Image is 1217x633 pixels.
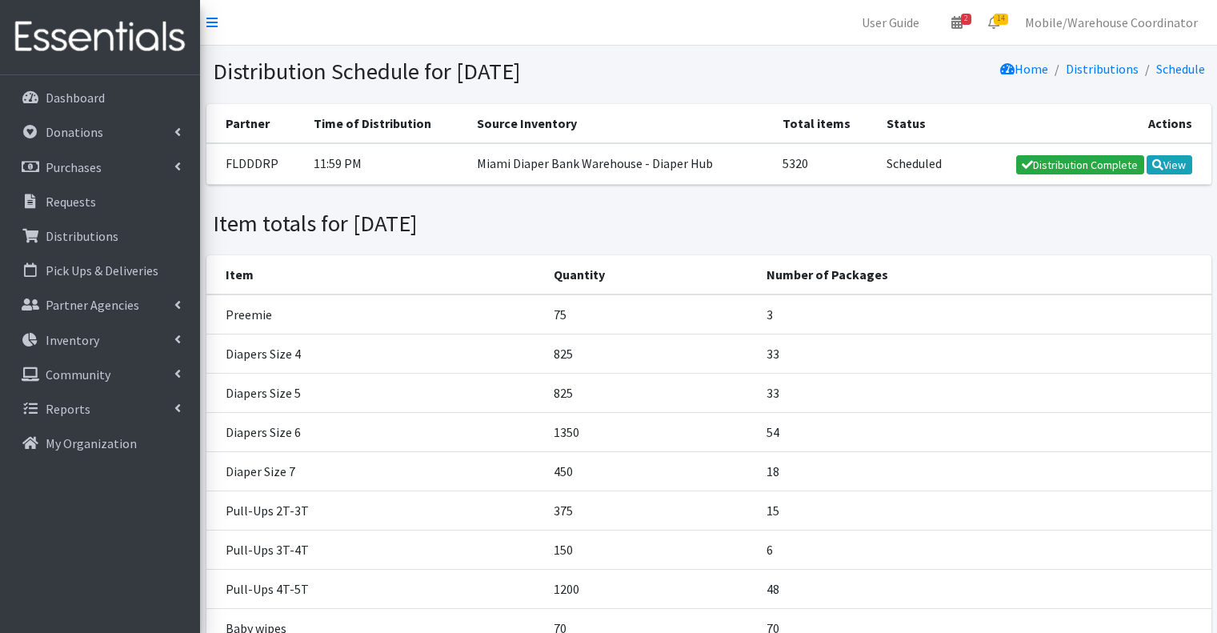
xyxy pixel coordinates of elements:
[544,570,757,609] td: 1200
[544,413,757,452] td: 1350
[46,435,137,451] p: My Organization
[967,104,1211,143] th: Actions
[975,6,1012,38] a: 14
[544,335,757,374] td: 825
[206,104,304,143] th: Partner
[757,491,1211,531] td: 15
[939,6,975,38] a: 2
[544,531,757,570] td: 150
[757,452,1211,491] td: 18
[46,159,102,175] p: Purchases
[849,6,932,38] a: User Guide
[213,210,703,238] h1: Item totals for [DATE]
[46,90,105,106] p: Dashboard
[877,104,966,143] th: Status
[46,262,158,278] p: Pick Ups & Deliveries
[1016,155,1144,174] a: Distribution Complete
[46,367,110,383] p: Community
[304,143,468,185] td: 11:59 PM
[544,255,757,294] th: Quantity
[757,335,1211,374] td: 33
[206,335,545,374] td: Diapers Size 4
[757,255,1211,294] th: Number of Packages
[544,294,757,335] td: 75
[757,294,1211,335] td: 3
[757,570,1211,609] td: 48
[206,413,545,452] td: Diapers Size 6
[773,104,877,143] th: Total items
[467,143,773,185] td: Miami Diaper Bank Warehouse - Diaper Hub
[6,324,194,356] a: Inventory
[206,255,545,294] th: Item
[206,374,545,413] td: Diapers Size 5
[46,124,103,140] p: Donations
[6,10,194,64] img: HumanEssentials
[6,393,194,425] a: Reports
[1012,6,1211,38] a: Mobile/Warehouse Coordinator
[304,104,468,143] th: Time of Distribution
[206,294,545,335] td: Preemie
[877,143,966,185] td: Scheduled
[206,491,545,531] td: Pull-Ups 2T-3T
[1066,61,1139,77] a: Distributions
[6,186,194,218] a: Requests
[1156,61,1205,77] a: Schedule
[757,413,1211,452] td: 54
[206,531,545,570] td: Pull-Ups 3T-4T
[6,427,194,459] a: My Organization
[544,374,757,413] td: 825
[46,401,90,417] p: Reports
[6,359,194,391] a: Community
[6,116,194,148] a: Donations
[6,289,194,321] a: Partner Agencies
[213,58,703,86] h1: Distribution Schedule for [DATE]
[46,228,118,244] p: Distributions
[544,452,757,491] td: 450
[206,452,545,491] td: Diaper Size 7
[757,531,1211,570] td: 6
[46,194,96,210] p: Requests
[6,254,194,286] a: Pick Ups & Deliveries
[46,332,99,348] p: Inventory
[6,82,194,114] a: Dashboard
[961,14,971,25] span: 2
[757,374,1211,413] td: 33
[206,570,545,609] td: Pull-Ups 4T-5T
[206,143,304,185] td: FLDDDRP
[1000,61,1048,77] a: Home
[544,491,757,531] td: 375
[773,143,877,185] td: 5320
[6,220,194,252] a: Distributions
[1147,155,1192,174] a: View
[467,104,773,143] th: Source Inventory
[46,297,139,313] p: Partner Agencies
[994,14,1008,25] span: 14
[6,151,194,183] a: Purchases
